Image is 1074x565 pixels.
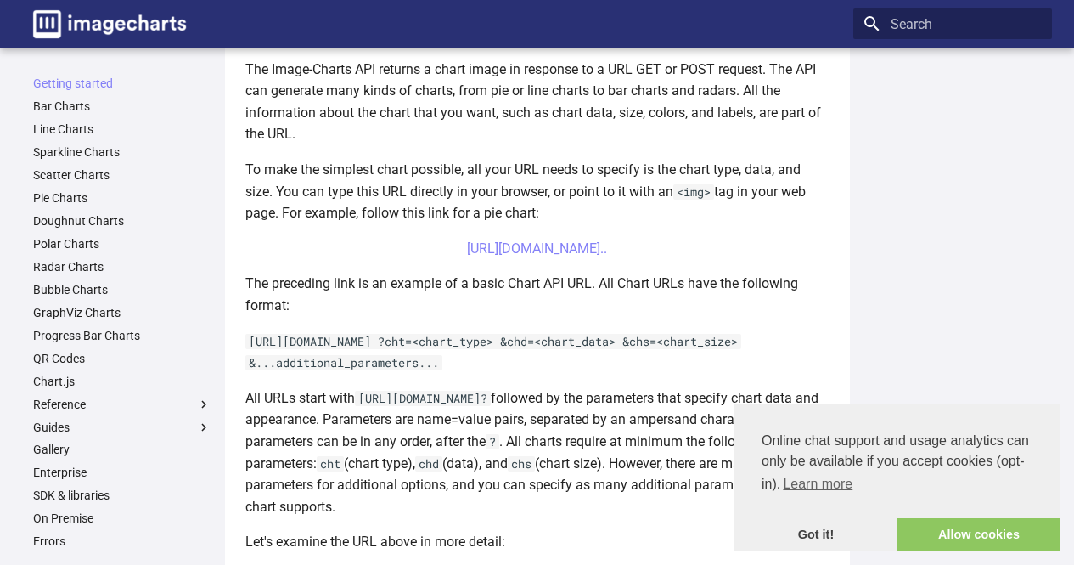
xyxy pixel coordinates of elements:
[415,456,442,472] code: chd
[245,334,741,371] code: [URL][DOMAIN_NAME] ?cht=<chart_type> &chd=<chart_data> &chs=<chart_size> &...additional_parameter...
[33,167,211,183] a: Scatter Charts
[33,351,211,366] a: QR Codes
[33,121,211,137] a: Line Charts
[33,442,211,457] a: Gallery
[33,99,211,114] a: Bar Charts
[762,431,1033,497] span: Online chat support and usage analytics can only be available if you accept cookies (opt-in).
[33,259,211,274] a: Radar Charts
[33,190,211,206] a: Pie Charts
[245,273,829,316] p: The preceding link is an example of a basic Chart API URL. All Chart URLs have the following format:
[508,456,535,472] code: chs
[33,10,186,38] img: logo
[317,456,344,472] code: cht
[780,472,855,497] a: learn more about cookies
[245,531,829,553] p: Let's examine the URL above in more detail:
[33,397,211,412] label: Reference
[33,213,211,229] a: Doughnut Charts
[467,240,607,257] a: [URL][DOMAIN_NAME]..
[26,3,193,45] a: Image-Charts documentation
[33,534,211,549] a: Errors
[33,420,211,435] label: Guides
[33,488,211,503] a: SDK & libraries
[853,8,1052,39] input: Search
[734,518,897,552] a: dismiss cookie message
[486,434,499,449] code: ?
[245,387,829,518] p: All URLs start with followed by the parameters that specify chart data and appearance. Parameters...
[245,159,829,224] p: To make the simplest chart possible, all your URL needs to specify is the chart type, data, and s...
[33,144,211,160] a: Sparkline Charts
[33,374,211,389] a: Chart.js
[33,305,211,320] a: GraphViz Charts
[734,404,1060,551] div: cookieconsent
[33,328,211,343] a: Progress Bar Charts
[673,184,714,200] code: <img>
[33,511,211,526] a: On Premise
[33,76,211,91] a: Getting started
[897,518,1060,552] a: allow cookies
[33,282,211,297] a: Bubble Charts
[245,59,829,145] p: The Image-Charts API returns a chart image in response to a URL GET or POST request. The API can ...
[33,236,211,251] a: Polar Charts
[33,465,211,480] a: Enterprise
[355,391,491,406] code: [URL][DOMAIN_NAME]?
